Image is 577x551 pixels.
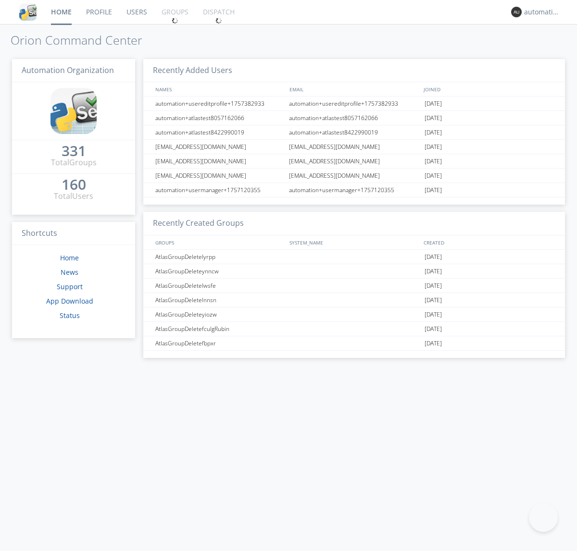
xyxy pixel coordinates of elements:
div: CREATED [421,235,556,249]
a: [EMAIL_ADDRESS][DOMAIN_NAME][EMAIL_ADDRESS][DOMAIN_NAME][DATE] [143,169,565,183]
span: [DATE] [425,279,442,293]
div: automation+usereditprofile+1757382933 [153,97,286,110]
a: 160 [62,180,86,191]
div: automation+usermanager+1757120355 [287,183,422,197]
a: automation+atlastest8057162066automation+atlastest8057162066[DATE] [143,111,565,125]
a: Status [60,311,80,320]
iframe: Toggle Customer Support [529,503,558,532]
span: [DATE] [425,154,442,169]
span: [DATE] [425,140,442,154]
a: AtlasGroupDeletelyrpp[DATE] [143,250,565,264]
a: News [61,268,78,277]
div: AtlasGroupDeletelwsfe [153,279,286,293]
div: [EMAIL_ADDRESS][DOMAIN_NAME] [153,140,286,154]
a: automation+usereditprofile+1757382933automation+usereditprofile+1757382933[DATE] [143,97,565,111]
span: [DATE] [425,169,442,183]
div: JOINED [421,82,556,96]
div: AtlasGroupDeletefbpxr [153,336,286,350]
a: AtlasGroupDeleteyiozw[DATE] [143,307,565,322]
img: 373638.png [511,7,522,17]
div: AtlasGroupDeletelyrpp [153,250,286,264]
span: [DATE] [425,322,442,336]
div: [EMAIL_ADDRESS][DOMAIN_NAME] [153,154,286,168]
a: automation+usermanager+1757120355automation+usermanager+1757120355[DATE] [143,183,565,197]
a: automation+atlastest8422990019automation+atlastest8422990019[DATE] [143,125,565,140]
span: [DATE] [425,250,442,264]
div: AtlasGroupDeletelnnsn [153,293,286,307]
a: App Download [46,296,93,306]
div: automation+usereditprofile+1757382933 [287,97,422,110]
div: Total Groups [51,157,97,168]
span: Automation Organization [22,65,114,75]
a: [EMAIL_ADDRESS][DOMAIN_NAME][EMAIL_ADDRESS][DOMAIN_NAME][DATE] [143,140,565,154]
span: [DATE] [425,183,442,197]
a: Home [60,253,79,262]
div: automation+atlas0009 [524,7,560,17]
a: AtlasGroupDeletelwsfe[DATE] [143,279,565,293]
div: automation+usermanager+1757120355 [153,183,286,197]
div: GROUPS [153,235,285,249]
div: NAMES [153,82,285,96]
span: [DATE] [425,97,442,111]
h3: Shortcuts [12,222,135,245]
img: spin.svg [172,17,178,24]
img: cddb5a64eb264b2086981ab96f4c1ba7 [19,3,37,21]
a: AtlasGroupDeletefculgRubin[DATE] [143,322,565,336]
div: AtlasGroupDeleteynncw [153,264,286,278]
span: [DATE] [425,293,442,307]
span: [DATE] [425,264,442,279]
a: [EMAIL_ADDRESS][DOMAIN_NAME][EMAIL_ADDRESS][DOMAIN_NAME][DATE] [143,154,565,169]
div: automation+atlastest8057162066 [153,111,286,125]
div: automation+atlastest8057162066 [287,111,422,125]
div: automation+atlastest8422990019 [287,125,422,139]
span: [DATE] [425,336,442,351]
a: AtlasGroupDeletefbpxr[DATE] [143,336,565,351]
a: AtlasGroupDeletelnnsn[DATE] [143,293,565,307]
span: [DATE] [425,111,442,125]
div: [EMAIL_ADDRESS][DOMAIN_NAME] [287,140,422,154]
img: spin.svg [215,17,222,24]
div: 331 [62,146,86,156]
div: automation+atlastest8422990019 [153,125,286,139]
div: [EMAIL_ADDRESS][DOMAIN_NAME] [153,169,286,183]
span: [DATE] [425,125,442,140]
h3: Recently Added Users [143,59,565,83]
div: SYSTEM_NAME [287,235,421,249]
span: [DATE] [425,307,442,322]
a: 331 [62,146,86,157]
div: EMAIL [287,82,421,96]
a: AtlasGroupDeleteynncw[DATE] [143,264,565,279]
h3: Recently Created Groups [143,212,565,235]
div: [EMAIL_ADDRESS][DOMAIN_NAME] [287,154,422,168]
div: [EMAIL_ADDRESS][DOMAIN_NAME] [287,169,422,183]
div: AtlasGroupDeleteyiozw [153,307,286,321]
div: AtlasGroupDeletefculgRubin [153,322,286,336]
div: 160 [62,180,86,189]
a: Support [57,282,83,291]
div: Total Users [54,191,93,202]
img: cddb5a64eb264b2086981ab96f4c1ba7 [50,88,97,134]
